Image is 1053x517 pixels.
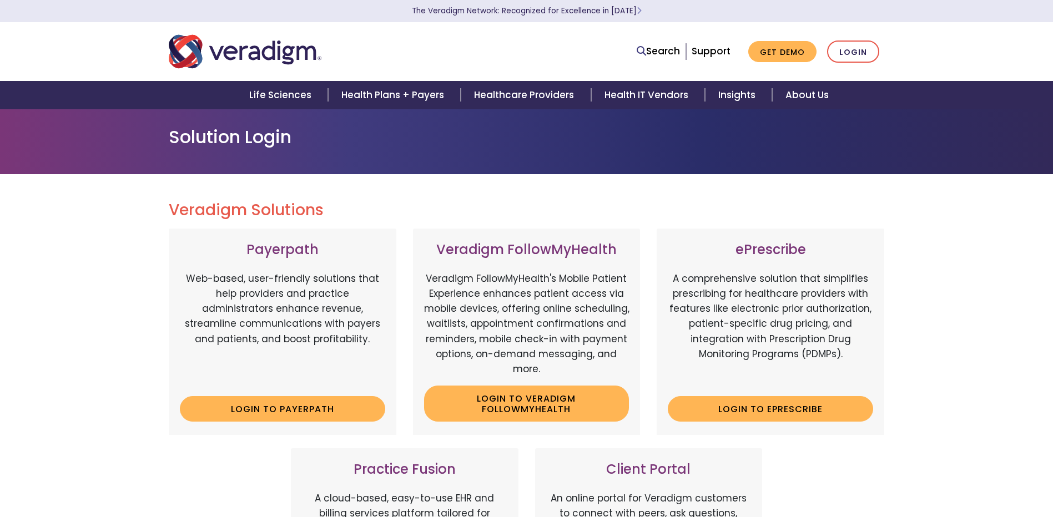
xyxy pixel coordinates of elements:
a: Login [827,40,879,63]
p: Veradigm FollowMyHealth's Mobile Patient Experience enhances patient access via mobile devices, o... [424,271,629,377]
a: Login to Payerpath [180,396,385,422]
a: Life Sciences [236,81,328,109]
h3: Payerpath [180,242,385,258]
a: Search [637,44,680,59]
h1: Solution Login [169,126,885,148]
a: Login to Veradigm FollowMyHealth [424,386,629,422]
p: A comprehensive solution that simplifies prescribing for healthcare providers with features like ... [668,271,873,388]
span: Learn More [637,6,642,16]
h2: Veradigm Solutions [169,201,885,220]
a: Health Plans + Payers [328,81,461,109]
a: The Veradigm Network: Recognized for Excellence in [DATE]Learn More [412,6,642,16]
a: Get Demo [748,41,817,63]
a: Support [692,44,730,58]
h3: Practice Fusion [302,462,507,478]
p: Web-based, user-friendly solutions that help providers and practice administrators enhance revenu... [180,271,385,388]
a: Login to ePrescribe [668,396,873,422]
h3: ePrescribe [668,242,873,258]
h3: Client Portal [546,462,752,478]
a: Health IT Vendors [591,81,705,109]
a: About Us [772,81,842,109]
h3: Veradigm FollowMyHealth [424,242,629,258]
a: Healthcare Providers [461,81,591,109]
a: Insights [705,81,772,109]
img: Veradigm logo [169,33,321,70]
